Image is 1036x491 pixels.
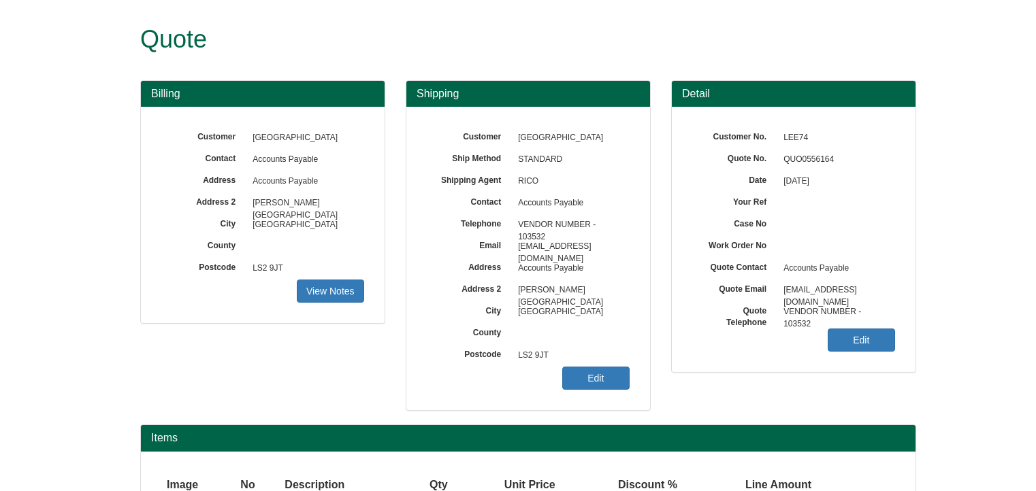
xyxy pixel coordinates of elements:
[692,127,777,143] label: Customer No.
[246,258,364,280] span: LS2 9JT
[297,280,364,303] a: View Notes
[427,236,511,252] label: Email
[427,192,511,208] label: Contact
[692,280,777,295] label: Quote Email
[246,214,364,236] span: [GEOGRAPHIC_DATA]
[427,258,511,273] label: Address
[427,301,511,317] label: City
[246,171,364,192] span: Accounts Payable
[161,149,246,165] label: Contact
[427,280,511,295] label: Address 2
[161,127,246,143] label: Customer
[511,345,630,367] span: LS2 9JT
[151,88,374,100] h3: Billing
[511,258,630,280] span: Accounts Payable
[161,171,246,186] label: Address
[151,432,905,444] h2: Items
[777,301,895,323] span: VENDOR NUMBER - 103532
[246,192,364,214] span: [PERSON_NAME][GEOGRAPHIC_DATA]
[828,328,895,352] a: Edit
[511,214,630,236] span: VENDOR NUMBER - 103532
[692,258,777,273] label: Quote Contact
[246,149,364,171] span: Accounts Payable
[427,149,511,165] label: Ship Method
[511,171,630,192] span: RICO
[161,236,246,252] label: County
[511,301,630,323] span: [GEOGRAPHIC_DATA]
[777,258,895,280] span: Accounts Payable
[777,127,895,149] span: LEE74
[511,192,630,214] span: Accounts Payable
[161,258,246,273] label: Postcode
[246,127,364,149] span: [GEOGRAPHIC_DATA]
[511,236,630,258] span: [EMAIL_ADDRESS][DOMAIN_NAME]
[511,280,630,301] span: [PERSON_NAME][GEOGRAPHIC_DATA]
[417,88,640,100] h3: Shipping
[161,214,246,230] label: City
[427,214,511,230] label: Telephone
[427,127,511,143] label: Customer
[777,280,895,301] span: [EMAIL_ADDRESS][DOMAIN_NAME]
[692,192,777,208] label: Your Ref
[161,192,246,208] label: Address 2
[777,171,895,192] span: [DATE]
[692,236,777,252] label: Work Order No
[511,127,630,149] span: [GEOGRAPHIC_DATA]
[427,171,511,186] label: Shipping Agent
[692,171,777,186] label: Date
[777,149,895,171] span: QUO0556164
[692,214,777,230] label: Case No
[562,367,630,390] a: Edit
[427,323,511,339] label: County
[511,149,630,171] span: STANDARD
[682,88,905,100] h3: Detail
[692,301,777,328] label: Quote Telephone
[427,345,511,360] label: Postcode
[692,149,777,165] label: Quote No.
[140,26,865,53] h1: Quote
